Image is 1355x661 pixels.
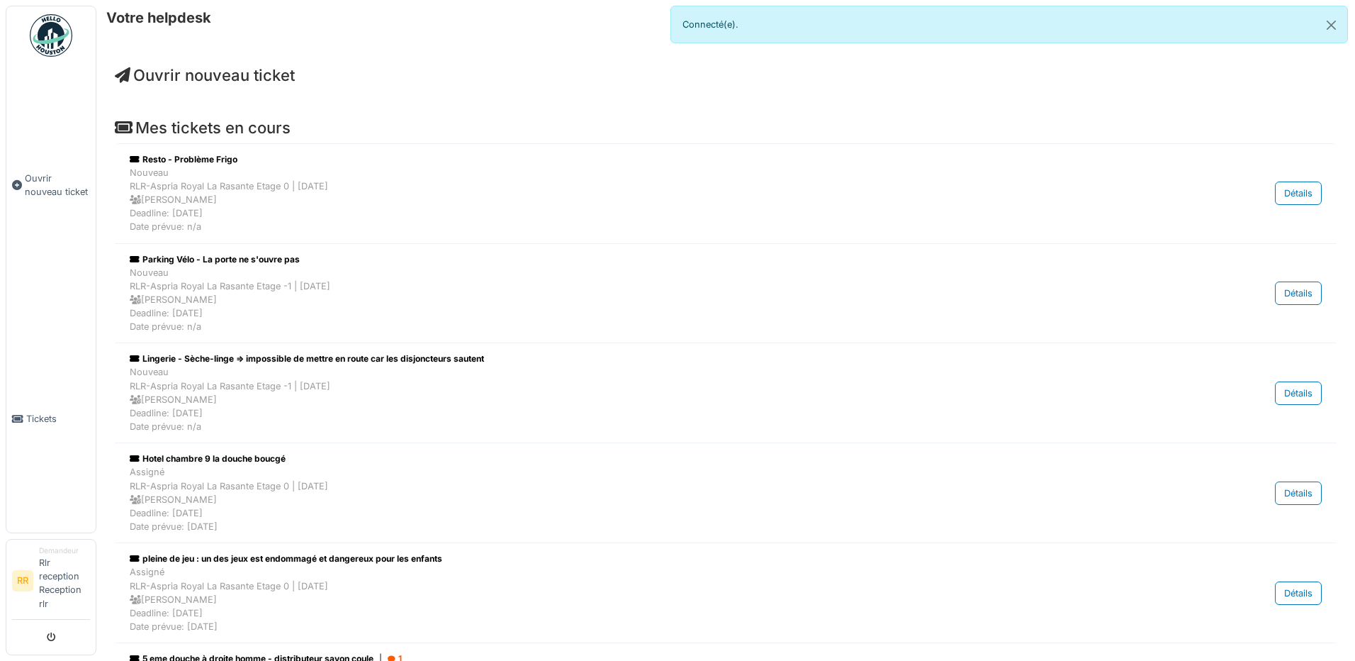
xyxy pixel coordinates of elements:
a: pleine de jeu : un des jeux est endommagé et dangereux pour les enfants AssignéRLR-Aspria Royal L... [126,549,1325,637]
a: Ouvrir nouveau ticket [6,65,96,305]
div: Détails [1275,482,1322,505]
div: Parking Vélo - La porte ne s'ouvre pas [130,253,1148,266]
div: Demandeur [39,545,90,556]
img: Badge_color-CXgf-gQk.svg [30,14,72,57]
div: Nouveau RLR-Aspria Royal La Rasante Etage -1 | [DATE] [PERSON_NAME] Deadline: [DATE] Date prévue:... [130,266,1148,334]
a: Parking Vélo - La porte ne s'ouvre pas NouveauRLR-Aspria Royal La Rasante Etage -1 | [DATE] [PERS... [126,250,1325,338]
a: Resto - Problème Frigo NouveauRLR-Aspria Royal La Rasante Etage 0 | [DATE] [PERSON_NAME]Deadline:... [126,150,1325,238]
div: Assigné RLR-Aspria Royal La Rasante Etage 0 | [DATE] [PERSON_NAME] Deadline: [DATE] Date prévue: ... [130,465,1148,533]
div: Assigné RLR-Aspria Royal La Rasante Etage 0 | [DATE] [PERSON_NAME] Deadline: [DATE] Date prévue: ... [130,565,1148,633]
a: Ouvrir nouveau ticket [115,66,295,84]
div: Détails [1275,582,1322,605]
button: Close [1315,6,1347,44]
div: Resto - Problème Frigo [130,153,1148,166]
div: Nouveau RLR-Aspria Royal La Rasante Etage -1 | [DATE] [PERSON_NAME] Deadline: [DATE] Date prévue:... [130,365,1148,433]
a: RR DemandeurRlr reception Reception rlr [12,545,90,620]
li: Rlr reception Reception rlr [39,545,90,616]
span: Ouvrir nouveau ticket [25,172,90,199]
div: Lingerie - Sèche-linge => impossible de mettre en route car les disjoncteurs sautent [130,352,1148,365]
h4: Mes tickets en cours [115,118,1337,137]
div: Détails [1275,182,1322,205]
div: Connecté(e). [670,6,1348,43]
div: Hotel chambre 9 la douche boucgé [130,452,1148,465]
span: Tickets [26,412,90,426]
li: RR [12,570,33,591]
h6: Votre helpdesk [106,9,211,26]
div: Détails [1275,282,1322,305]
a: Hotel chambre 9 la douche boucgé AssignéRLR-Aspria Royal La Rasante Etage 0 | [DATE] [PERSON_NAME... [126,449,1325,537]
a: Tickets [6,305,96,532]
a: Lingerie - Sèche-linge => impossible de mettre en route car les disjoncteurs sautent NouveauRLR-A... [126,349,1325,437]
div: Détails [1275,382,1322,405]
div: Nouveau RLR-Aspria Royal La Rasante Etage 0 | [DATE] [PERSON_NAME] Deadline: [DATE] Date prévue: n/a [130,166,1148,234]
div: pleine de jeu : un des jeux est endommagé et dangereux pour les enfants [130,552,1148,565]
